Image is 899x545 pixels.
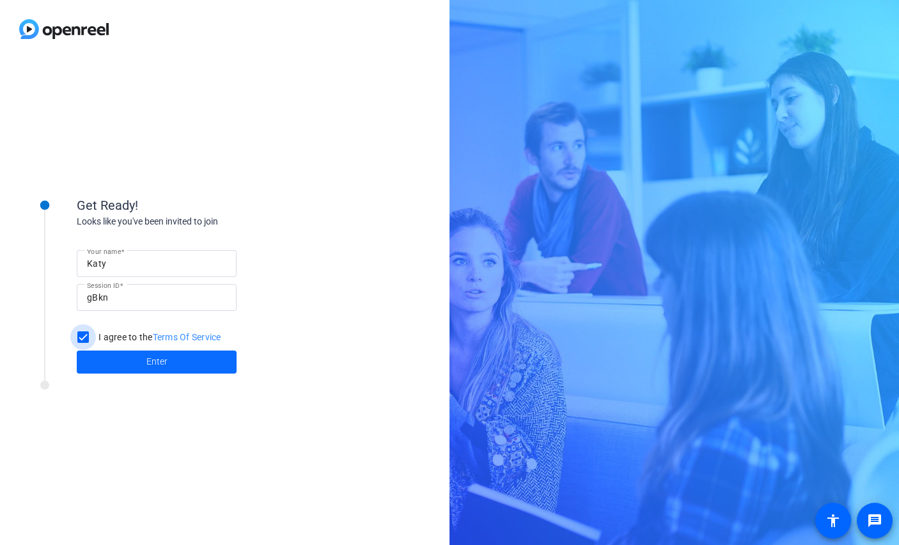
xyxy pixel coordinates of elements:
div: Looks like you've been invited to join [77,215,332,228]
mat-icon: accessibility [825,513,841,528]
mat-icon: message [867,513,882,528]
a: Terms Of Service [153,332,221,342]
mat-label: Session ID [87,281,120,289]
mat-label: Your name [87,248,121,255]
label: I agree to the [96,331,221,344]
div: Get Ready! [77,196,332,215]
button: Enter [77,351,237,374]
span: Enter [146,355,168,368]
